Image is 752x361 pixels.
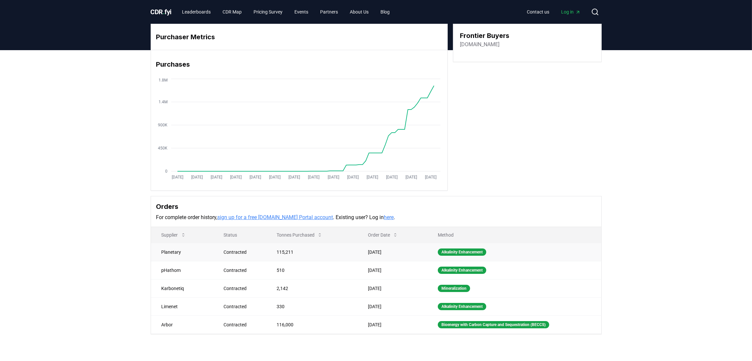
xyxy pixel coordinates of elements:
[556,6,586,18] a: Log in
[433,232,596,238] p: Method
[327,175,339,180] tspan: [DATE]
[177,6,395,18] nav: Main
[151,297,213,315] td: Limenet
[308,175,319,180] tspan: [DATE]
[460,41,499,49] a: [DOMAIN_NAME]
[522,6,586,18] nav: Main
[438,321,549,328] div: Bioenergy with Carbon Capture and Sequestration (BECCS)
[248,6,288,18] a: Pricing Survey
[218,214,333,220] a: sign up for a free [DOMAIN_NAME] Portal account
[224,267,261,274] div: Contracted
[345,6,374,18] a: About Us
[425,175,436,180] tspan: [DATE]
[156,213,596,221] p: For complete order history, . Existing user? Log in .
[165,169,167,174] tspan: 0
[151,243,213,261] td: Planetary
[266,243,357,261] td: 115,211
[172,175,183,180] tspan: [DATE]
[191,175,203,180] tspan: [DATE]
[438,267,486,274] div: Alkalinity Enhancement
[438,285,470,292] div: Mineralization
[218,232,261,238] p: Status
[151,8,172,16] span: CDR fyi
[230,175,242,180] tspan: [DATE]
[357,297,427,315] td: [DATE]
[315,6,343,18] a: Partners
[151,315,213,334] td: Arbor
[357,243,427,261] td: [DATE]
[151,261,213,279] td: pHathom
[266,261,357,279] td: 510
[266,279,357,297] td: 2,142
[211,175,222,180] tspan: [DATE]
[288,175,300,180] tspan: [DATE]
[156,32,442,42] h3: Purchaser Metrics
[159,100,167,104] tspan: 1.4M
[158,123,167,127] tspan: 900K
[266,297,357,315] td: 330
[156,59,442,69] h3: Purchases
[438,303,486,310] div: Alkalinity Enhancement
[250,175,261,180] tspan: [DATE]
[224,303,261,310] div: Contracted
[159,78,167,82] tspan: 1.8M
[158,146,167,150] tspan: 450K
[357,261,427,279] td: [DATE]
[156,202,596,212] h3: Orders
[384,214,394,220] a: here
[151,279,213,297] td: Karbonetiq
[347,175,358,180] tspan: [DATE]
[561,9,581,15] span: Log in
[366,175,378,180] tspan: [DATE]
[460,31,509,41] h3: Frontier Buyers
[438,248,486,256] div: Alkalinity Enhancement
[363,228,403,242] button: Order Date
[357,315,427,334] td: [DATE]
[375,6,395,18] a: Blog
[271,228,328,242] button: Tonnes Purchased
[289,6,314,18] a: Events
[357,279,427,297] td: [DATE]
[156,228,191,242] button: Supplier
[522,6,555,18] a: Contact us
[224,321,261,328] div: Contracted
[386,175,397,180] tspan: [DATE]
[177,6,216,18] a: Leaderboards
[266,315,357,334] td: 116,000
[163,8,165,16] span: .
[269,175,281,180] tspan: [DATE]
[224,249,261,255] div: Contracted
[224,285,261,292] div: Contracted
[405,175,417,180] tspan: [DATE]
[217,6,247,18] a: CDR Map
[151,7,172,16] a: CDR.fyi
